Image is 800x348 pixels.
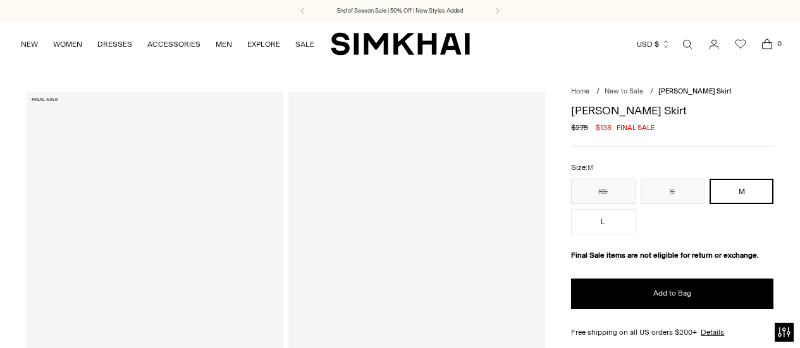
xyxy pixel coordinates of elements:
[147,30,200,58] a: ACCESSORIES
[596,87,600,97] div: /
[571,162,593,174] label: Size:
[571,87,589,95] a: Home
[216,30,232,58] a: MEN
[331,32,470,56] a: SIMKHAI
[571,105,773,116] h1: [PERSON_NAME] Skirt
[653,288,691,299] span: Add to Bag
[728,32,753,57] a: Wishlist
[658,87,732,95] span: [PERSON_NAME] Skirt
[571,279,773,309] button: Add to Bag
[247,30,280,58] a: EXPLORE
[53,30,82,58] a: WOMEN
[97,30,132,58] a: DRESSES
[21,30,38,58] a: NEW
[701,327,724,338] a: Details
[675,32,700,57] a: Open search modal
[650,87,653,97] div: /
[588,164,593,172] span: M
[637,30,670,58] button: USD $
[773,38,785,49] span: 0
[701,32,727,57] a: Go to the account page
[571,327,773,338] div: Free shipping on all US orders $200+
[605,87,643,95] a: New to Sale
[571,251,759,260] strong: Final Sale items are not eligible for return or exchange.
[596,122,612,133] span: $138
[571,122,588,133] s: $275
[10,300,127,338] iframe: Sign Up via Text for Offers
[571,87,773,97] nav: breadcrumbs
[710,179,773,204] button: M
[754,32,780,57] a: Open cart modal
[571,209,635,234] button: L
[295,30,314,58] a: SALE
[641,179,705,204] button: S
[571,179,635,204] button: XS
